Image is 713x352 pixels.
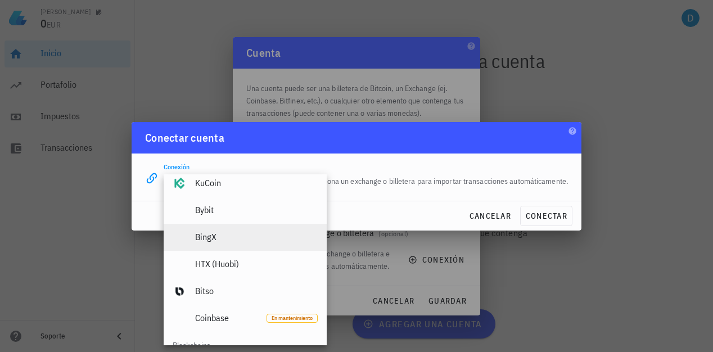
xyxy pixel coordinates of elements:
span: conectar [525,211,567,221]
div: Coinbase [195,313,258,323]
div: BingX [195,232,318,242]
span: En mantenimiento [272,314,313,322]
label: Conexión [164,163,189,171]
div: Conectar cuenta [145,129,224,147]
span: cancelar [469,211,511,221]
button: conectar [520,206,572,226]
div: Bybit [195,205,318,215]
div: Selecciona un exchange o billetera para importar transacciones automáticamente. [284,168,575,194]
div: HTX (Huobi) [195,259,318,269]
div: Bitso [195,286,318,296]
button: cancelar [464,206,516,226]
input: Seleccionar una conexión [164,169,261,187]
div: KuCoin [195,178,318,188]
